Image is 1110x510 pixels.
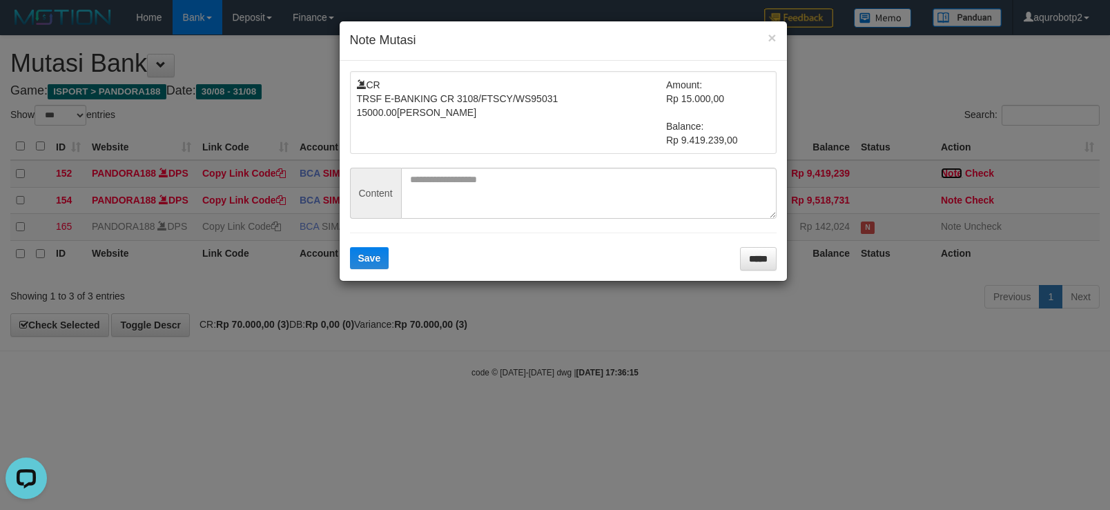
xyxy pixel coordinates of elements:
h4: Note Mutasi [350,32,777,50]
button: Open LiveChat chat widget [6,6,47,47]
span: Content [350,168,401,219]
td: CR TRSF E-BANKING CR 3108/FTSCY/WS95031 15000.00[PERSON_NAME] [357,78,667,147]
button: Save [350,247,389,269]
button: × [768,30,776,45]
span: Save [358,253,381,264]
td: Amount: Rp 15.000,00 Balance: Rp 9.419.239,00 [666,78,770,147]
